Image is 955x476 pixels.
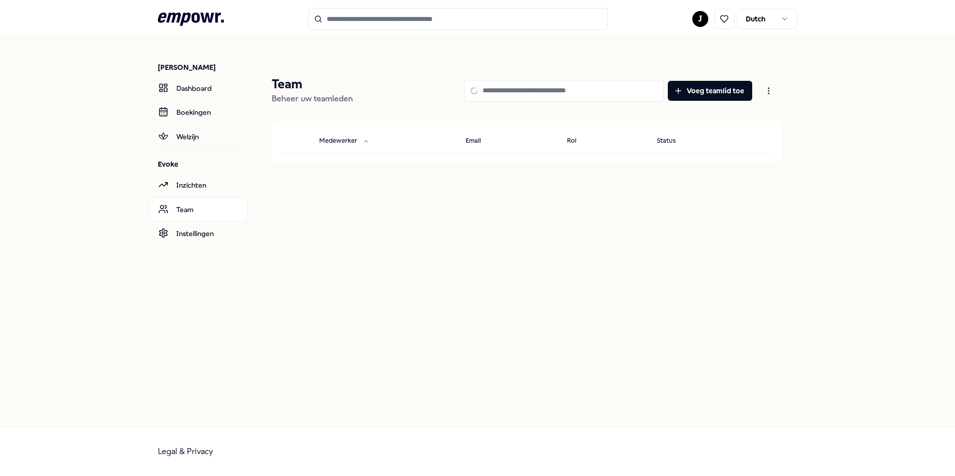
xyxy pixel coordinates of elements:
[458,131,501,151] button: Email
[272,94,353,103] span: Beheer uw teamleden
[692,11,708,27] button: J
[150,173,248,197] a: Inzichten
[272,76,353,92] p: Team
[668,81,752,101] button: Voeg teamlid toe
[649,131,696,151] button: Status
[559,131,596,151] button: Rol
[150,76,248,100] a: Dashboard
[150,222,248,245] a: Instellingen
[158,62,248,72] p: [PERSON_NAME]
[308,8,608,30] input: Search for products, categories or subcategories
[158,447,213,456] a: Legal & Privacy
[158,159,248,169] p: Evoke
[150,198,248,222] a: Team
[150,125,248,149] a: Welzijn
[311,131,377,151] button: Medewerker
[756,81,781,101] button: Open menu
[150,100,248,124] a: Boekingen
